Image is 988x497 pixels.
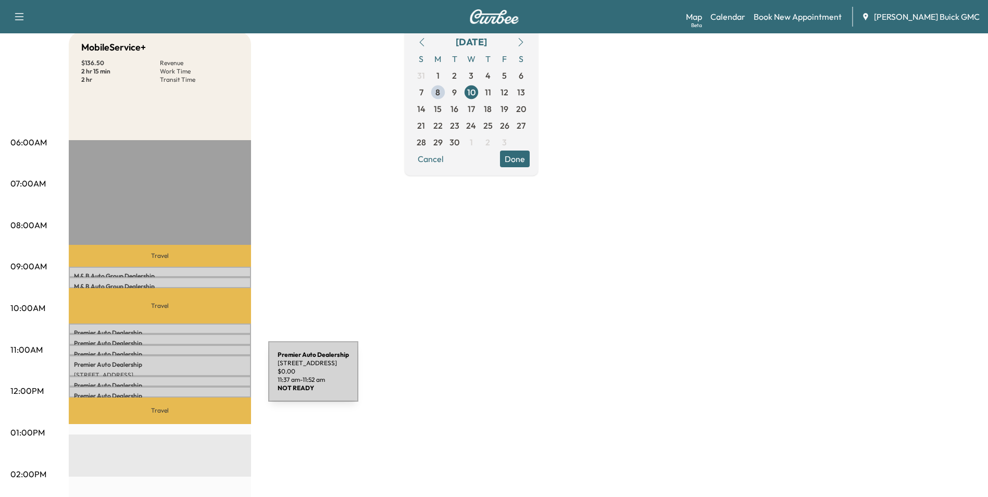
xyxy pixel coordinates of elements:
[468,103,475,115] span: 17
[480,51,496,67] span: T
[469,69,473,82] span: 3
[10,219,47,231] p: 08:00AM
[160,67,239,76] p: Work Time
[517,86,525,98] span: 13
[452,86,457,98] span: 9
[452,69,457,82] span: 2
[466,119,476,132] span: 24
[496,51,513,67] span: F
[81,76,160,84] p: 2 hr
[74,371,246,379] p: [STREET_ADDRESS]
[74,392,246,400] p: Premier Auto Dealership
[456,35,487,49] div: [DATE]
[74,272,246,280] p: M & B Auto Group Dealership
[754,10,842,23] a: Book New Appointment
[10,177,46,190] p: 07:00AM
[710,10,745,23] a: Calendar
[519,69,523,82] span: 6
[413,51,430,67] span: S
[446,51,463,67] span: T
[517,119,526,132] span: 27
[74,350,246,358] p: Premier Auto Dealership
[436,69,440,82] span: 1
[463,51,480,67] span: W
[435,86,440,98] span: 8
[874,10,980,23] span: [PERSON_NAME] Buick GMC
[74,329,246,337] p: Premier Auto Dealership
[413,151,448,167] button: Cancel
[500,151,530,167] button: Done
[10,426,45,439] p: 01:00PM
[419,86,423,98] span: 7
[485,69,491,82] span: 4
[74,282,246,291] p: M & B Auto Group Dealership
[467,86,476,98] span: 10
[69,397,251,424] p: Travel
[470,136,473,148] span: 1
[160,76,239,84] p: Transit Time
[500,119,509,132] span: 26
[417,69,425,82] span: 31
[483,119,493,132] span: 25
[10,384,44,397] p: 12:00PM
[160,59,239,67] p: Revenue
[502,136,507,148] span: 3
[686,10,702,23] a: MapBeta
[449,136,459,148] span: 30
[10,136,47,148] p: 06:00AM
[430,51,446,67] span: M
[81,40,146,55] h5: MobileService+
[516,103,526,115] span: 20
[513,51,530,67] span: S
[74,361,246,369] p: Premier Auto Dealership
[433,119,443,132] span: 22
[10,302,45,314] p: 10:00AM
[10,343,43,356] p: 11:00AM
[417,119,425,132] span: 21
[485,136,490,148] span: 2
[69,288,251,324] p: Travel
[501,103,508,115] span: 19
[10,260,47,272] p: 09:00AM
[691,21,702,29] div: Beta
[10,468,46,480] p: 02:00PM
[451,103,458,115] span: 16
[501,86,508,98] span: 12
[433,136,443,148] span: 29
[434,103,442,115] span: 15
[81,59,160,67] p: $ 136.50
[485,86,491,98] span: 11
[74,339,246,347] p: Premier Auto Dealership
[69,245,251,267] p: Travel
[484,103,492,115] span: 18
[502,69,507,82] span: 5
[74,381,246,390] p: Premier Auto Dealership
[417,136,426,148] span: 28
[417,103,426,115] span: 14
[450,119,459,132] span: 23
[469,9,519,24] img: Curbee Logo
[81,67,160,76] p: 2 hr 15 min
